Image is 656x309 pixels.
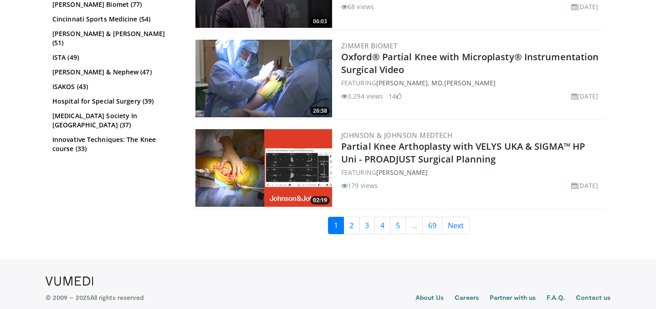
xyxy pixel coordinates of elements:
[422,217,442,234] a: 69
[341,78,602,88] div: FEATURING ,
[310,107,330,115] span: 26:38
[310,196,330,204] span: 02:19
[341,91,383,101] li: 3,294 views
[328,217,344,234] a: 1
[52,135,178,153] a: Innovative Techniques: The Knee course (33)
[52,68,178,77] a: [PERSON_NAME] & Nephew (47)
[341,51,599,76] a: Oxford® Partial Knee with Microplasty® Instrumentation Surgical Video
[359,217,375,234] a: 3
[195,129,332,207] img: 24f85217-e9a2-4ad7-b6cc-807e6ea433f3.png.300x170_q85_crop-smart_upscale.png
[90,293,143,301] span: All rights reserved
[389,91,401,101] li: 14
[46,277,93,286] img: VuMedi Logo
[194,217,604,234] nav: Search results pages
[390,217,406,234] a: 5
[571,2,598,11] li: [DATE]
[52,82,178,91] a: ISAKOS (43)
[341,131,452,140] a: Johnson & Johnson MedTech
[444,79,496,87] a: [PERSON_NAME]
[52,111,178,130] a: [MEDICAL_DATA] Society In [GEOGRAPHIC_DATA] (37)
[341,181,378,190] li: 179 views
[341,168,602,177] div: FEATURING
[46,293,143,302] p: © 2009 – 2025
[374,217,390,234] a: 4
[455,293,479,304] a: Careers
[442,217,470,234] a: Next
[310,17,330,26] span: 06:03
[341,140,585,165] a: Partial Knee Arthoplasty with VELYS UKA & SIGMA™ HP Uni - PROADJUST Surgical Planning
[571,91,598,101] li: [DATE]
[490,293,536,304] a: Partner with us
[415,293,444,304] a: About Us
[52,53,178,62] a: ISTA (49)
[576,293,610,304] a: Contact us
[195,40,332,117] a: 26:38
[52,29,178,47] a: [PERSON_NAME] & [PERSON_NAME] (51)
[547,293,565,304] a: F.A.Q.
[341,41,397,50] a: Zimmer Biomet
[341,2,374,11] li: 68 views
[376,79,442,87] a: [PERSON_NAME], MD
[195,129,332,207] a: 02:19
[52,97,178,106] a: Hospital for Special Surgery (39)
[376,168,428,177] a: [PERSON_NAME]
[52,15,178,24] a: Cincinnati Sports Medicine (54)
[343,217,359,234] a: 2
[571,181,598,190] li: [DATE]
[195,40,332,117] img: 6ce5e3a6-d5f5-45ae-8196-f556db0c915c.300x170_q85_crop-smart_upscale.jpg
